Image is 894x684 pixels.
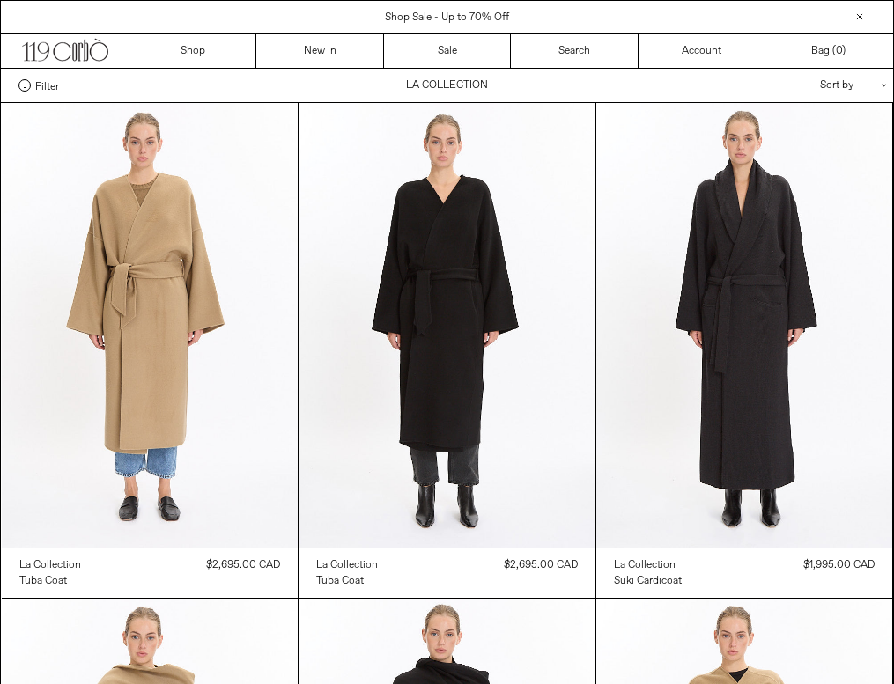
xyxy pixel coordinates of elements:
[316,557,378,573] a: La Collection
[35,79,59,92] span: Filter
[19,573,81,589] a: Tuba Coat
[206,557,280,573] div: $2,695.00 CAD
[19,558,81,573] div: La Collection
[614,573,682,589] a: Suki Cardicoat
[316,558,378,573] div: La Collection
[256,34,383,68] a: New In
[596,103,893,548] img: La Collection Suki Cardicoat in dark grey
[717,69,876,102] div: Sort by
[316,573,378,589] a: Tuba Coat
[614,558,676,573] div: La Collection
[316,574,364,589] div: Tuba Coat
[385,11,509,25] a: Shop Sale - Up to 70% Off
[803,557,875,573] div: $1,995.00 CAD
[384,34,511,68] a: Sale
[836,43,846,59] span: )
[19,557,81,573] a: La Collection
[614,557,682,573] a: La Collection
[504,557,578,573] div: $2,695.00 CAD
[19,574,67,589] div: Tuba Coat
[836,44,842,58] span: 0
[614,574,682,589] div: Suki Cardicoat
[639,34,765,68] a: Account
[511,34,638,68] a: Search
[2,103,299,548] img: La Collection Tuba Coat in grey
[765,34,892,68] a: Bag ()
[299,103,595,548] img: La Collection Tuba Coat in black
[129,34,256,68] a: Shop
